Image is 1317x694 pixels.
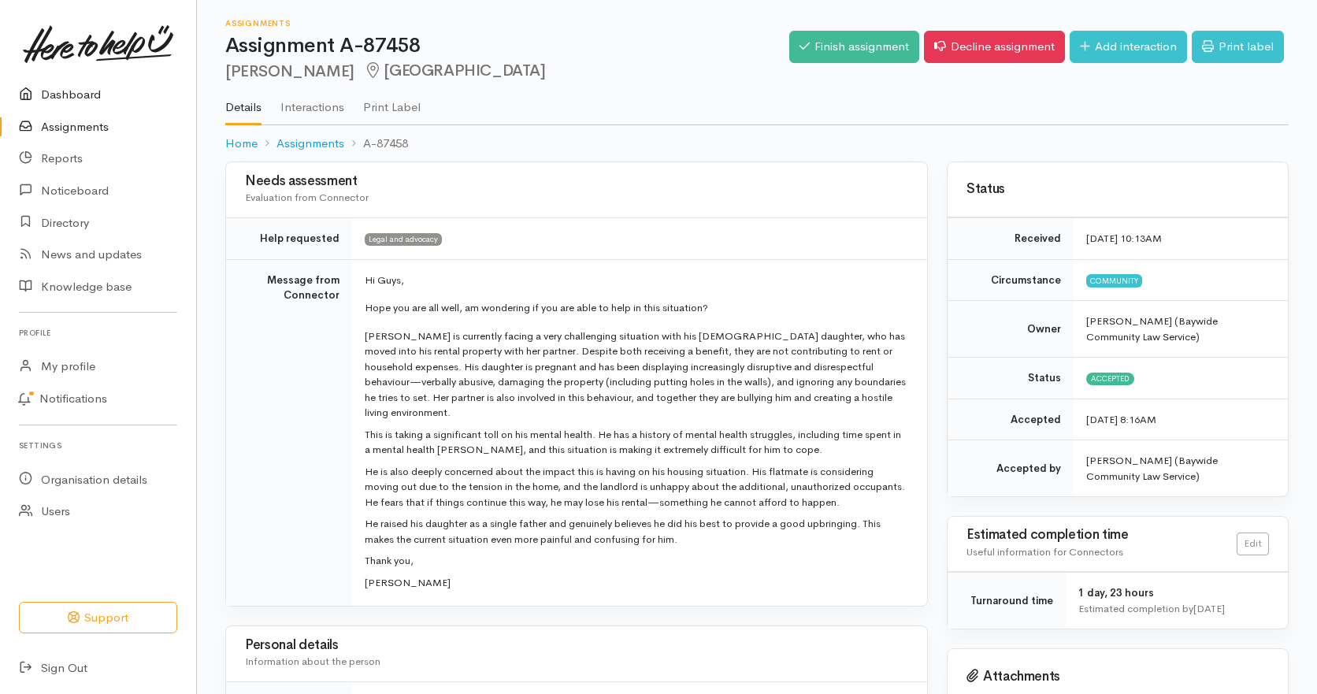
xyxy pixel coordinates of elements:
[365,427,908,458] p: This is taking a significant toll on his mental health. He has a history of mental health struggl...
[1086,274,1142,287] span: Community
[365,300,908,316] p: Hope you are all well, am wondering if you are able to help in this situation?
[19,322,177,343] h6: Profile
[948,440,1074,497] td: Accepted by
[245,174,908,189] h3: Needs assessment
[365,464,908,510] p: He is also deeply concerned about the impact this is having on his housing situation. His flatmat...
[226,218,352,260] td: Help requested
[948,218,1074,260] td: Received
[226,259,352,606] td: Message from Connector
[365,233,442,246] span: Legal and advocacy
[966,182,1269,197] h3: Status
[225,62,789,80] h2: [PERSON_NAME]
[966,669,1269,685] h3: Attachments
[1086,373,1134,385] span: Accepted
[245,638,908,653] h3: Personal details
[225,125,1289,162] nav: breadcrumb
[966,528,1237,543] h3: Estimated completion time
[948,399,1074,440] td: Accepted
[966,545,1123,559] span: Useful information for Connectors
[1192,31,1284,63] a: Print label
[280,80,344,124] a: Interactions
[924,31,1065,63] a: Decline assignment
[948,358,1074,399] td: Status
[245,191,369,204] span: Evaluation from Connector
[948,259,1074,301] td: Circumstance
[225,80,262,125] a: Details
[344,135,408,153] li: A-87458
[1086,232,1162,245] time: [DATE] 10:13AM
[19,602,177,634] button: Support
[225,19,789,28] h6: Assignments
[1078,586,1154,599] span: 1 day, 23 hours
[365,516,908,547] p: He raised his daughter as a single father and genuinely believes he did his best to provide a goo...
[1070,31,1187,63] a: Add interaction
[365,328,908,421] p: [PERSON_NAME] is currently facing a very challenging situation with his [DEMOGRAPHIC_DATA] daught...
[245,655,380,668] span: Information about the person
[948,573,1066,629] td: Turnaround time
[1078,601,1269,617] div: Estimated completion by
[365,273,908,288] p: Hi Guys,
[948,301,1074,358] td: Owner
[364,61,546,80] span: [GEOGRAPHIC_DATA]
[1086,314,1218,343] span: [PERSON_NAME] (Baywide Community Law Service)
[225,35,789,58] h1: Assignment A-87458
[365,575,908,591] p: [PERSON_NAME]
[789,31,919,63] a: Finish assignment
[225,135,258,153] a: Home
[19,435,177,456] h6: Settings
[1086,413,1156,426] time: [DATE] 8:16AM
[276,135,344,153] a: Assignments
[1074,440,1288,497] td: [PERSON_NAME] (Baywide Community Law Service)
[363,80,421,124] a: Print Label
[1237,533,1269,555] a: Edit
[1193,602,1225,615] time: [DATE]
[365,553,908,569] p: Thank you,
